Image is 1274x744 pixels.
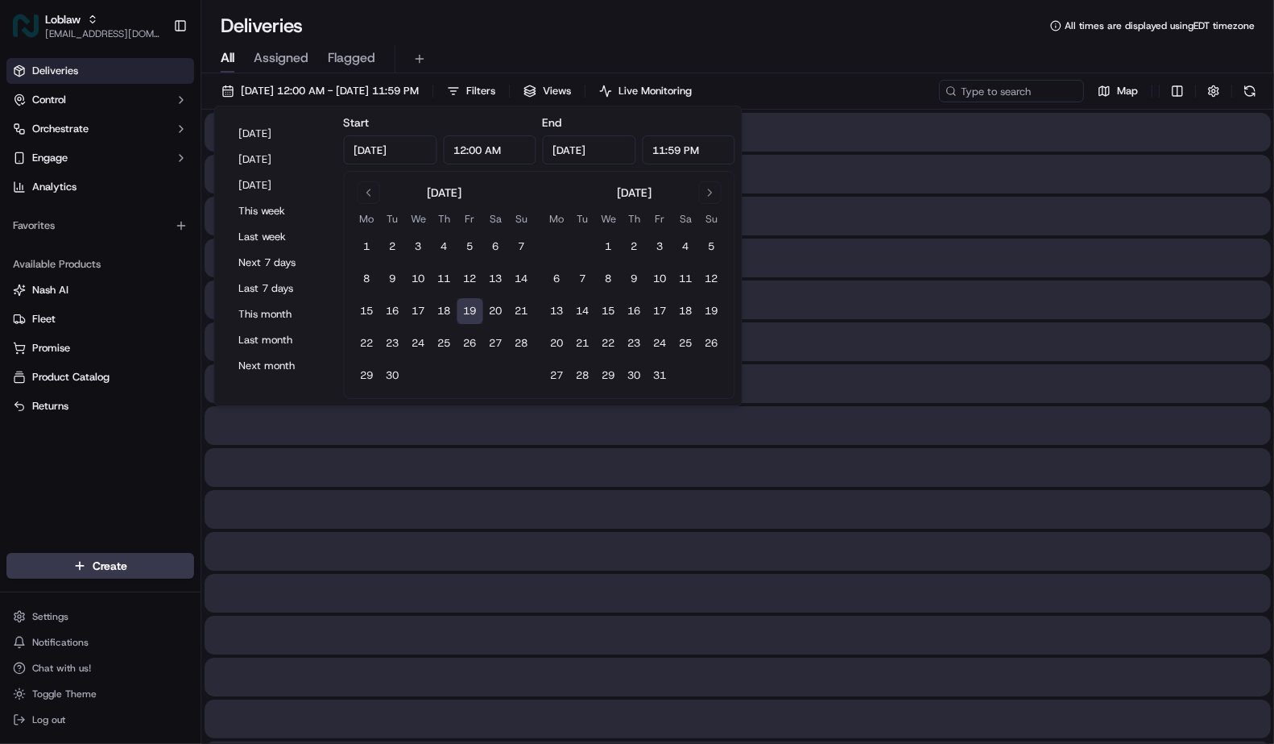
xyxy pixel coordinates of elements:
[16,16,48,48] img: Nash
[570,330,596,356] button: 21
[6,393,194,419] button: Returns
[570,363,596,389] button: 28
[354,298,380,324] button: 15
[699,210,725,227] th: Sunday
[231,329,328,351] button: Last month
[32,64,78,78] span: Deliveries
[457,210,483,227] th: Friday
[543,135,636,164] input: Date
[457,234,483,260] button: 5
[457,266,483,292] button: 12
[130,227,265,256] a: 💻API Documentation
[483,330,509,356] button: 27
[1239,80,1261,102] button: Refresh
[570,210,596,227] th: Tuesday
[152,234,259,250] span: API Documentation
[344,135,437,164] input: Date
[231,200,328,222] button: This week
[55,154,264,170] div: Start new chat
[160,273,195,285] span: Pylon
[1065,19,1255,32] span: All times are displayed using EDT timezone
[32,93,66,107] span: Control
[42,104,290,121] input: Got a question? Start typing here...
[221,48,234,68] span: All
[231,226,328,248] button: Last week
[32,370,110,384] span: Product Catalog
[6,657,194,680] button: Chat with us!
[254,48,308,68] span: Assigned
[509,298,535,324] button: 21
[231,303,328,326] button: This month
[32,234,123,250] span: Knowledge Base
[673,298,699,324] button: 18
[6,277,194,303] button: Nash AI
[406,210,432,227] th: Wednesday
[406,330,432,356] button: 24
[328,48,375,68] span: Flagged
[673,266,699,292] button: 11
[618,84,692,98] span: Live Monitoring
[1117,84,1138,98] span: Map
[380,210,406,227] th: Tuesday
[32,713,65,726] span: Log out
[432,210,457,227] th: Thursday
[543,115,562,130] label: End
[16,154,45,183] img: 1736555255976-a54dd68f-1ca7-489b-9aae-adbdc363a1c4
[231,174,328,197] button: [DATE]
[354,234,380,260] button: 1
[32,610,68,623] span: Settings
[6,553,194,579] button: Create
[344,115,370,130] label: Start
[241,84,419,98] span: [DATE] 12:00 AM - [DATE] 11:59 PM
[699,234,725,260] button: 5
[432,330,457,356] button: 25
[592,80,699,102] button: Live Monitoring
[939,80,1084,102] input: Type to search
[13,13,39,39] img: Loblaw
[673,210,699,227] th: Saturday
[32,341,70,355] span: Promise
[136,235,149,248] div: 💻
[570,266,596,292] button: 7
[509,266,535,292] button: 14
[457,298,483,324] button: 19
[466,84,495,98] span: Filters
[231,355,328,377] button: Next month
[483,266,509,292] button: 13
[699,181,722,204] button: Go to next month
[596,298,622,324] button: 15
[622,298,647,324] button: 16
[406,266,432,292] button: 10
[45,27,160,40] button: [EMAIL_ADDRESS][DOMAIN_NAME]
[699,266,725,292] button: 12
[55,170,204,183] div: We're available if you need us!
[647,363,673,389] button: 31
[596,330,622,356] button: 22
[6,174,194,200] a: Analytics
[642,135,735,164] input: Time
[1090,80,1145,102] button: Map
[32,636,89,649] span: Notifications
[380,330,406,356] button: 23
[6,145,194,171] button: Engage
[699,298,725,324] button: 19
[214,80,426,102] button: [DATE] 12:00 AM - [DATE] 11:59 PM
[516,80,578,102] button: Views
[673,330,699,356] button: 25
[622,234,647,260] button: 2
[432,234,457,260] button: 4
[596,266,622,292] button: 8
[93,558,127,574] span: Create
[543,84,571,98] span: Views
[32,122,89,136] span: Orchestrate
[32,180,77,194] span: Analytics
[6,709,194,731] button: Log out
[622,363,647,389] button: 30
[6,6,167,45] button: LoblawLoblaw[EMAIL_ADDRESS][DOMAIN_NAME]
[13,312,188,326] a: Fleet
[354,330,380,356] button: 22
[6,335,194,361] button: Promise
[231,148,328,171] button: [DATE]
[483,210,509,227] th: Saturday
